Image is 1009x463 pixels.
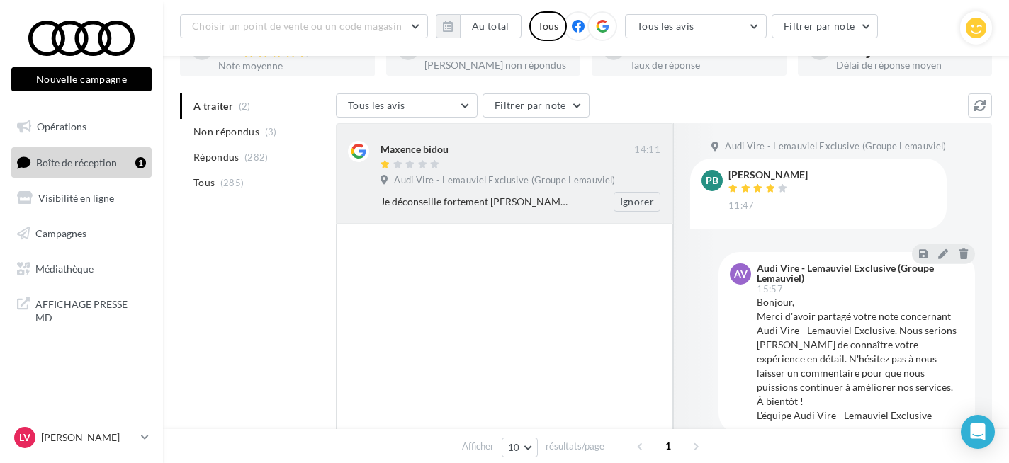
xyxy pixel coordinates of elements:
a: Visibilité en ligne [9,183,154,213]
button: Au total [436,14,522,38]
span: (282) [244,152,269,163]
span: LV [19,430,30,445]
button: Au total [460,14,522,38]
span: Tous [193,176,215,190]
span: 11:47 [728,200,755,212]
button: Filtrer par note [483,93,590,118]
button: Ignorer [614,192,660,212]
a: Médiathèque [9,254,154,284]
div: Je déconseille fortement [PERSON_NAME] chez eux, sauf si vous avez de l’argent à foutre en l’air ... [381,195,568,209]
button: Tous les avis [625,14,767,38]
button: 10 [502,438,538,457]
span: résultats/page [546,440,604,453]
span: Non répondus [193,125,259,139]
div: Délai de réponse moyen [836,60,981,70]
div: [PERSON_NAME] non répondus [424,60,570,70]
a: AFFICHAGE PRESSE MD [9,289,154,331]
span: PB [706,173,718,188]
span: Tous les avis [637,20,694,32]
span: (285) [220,177,244,188]
span: Tous les avis [348,99,405,111]
div: 4.7 [218,42,363,58]
div: 99 % [630,42,775,57]
div: Audi Vire - Lemauviel Exclusive (Groupe Lemauviel) [757,263,961,283]
button: Filtrer par note [772,14,879,38]
span: 15:57 [757,285,783,294]
a: Opérations [9,112,154,142]
a: Campagnes [9,219,154,248]
span: AFFICHAGE PRESSE MD [35,295,146,325]
a: LV [PERSON_NAME] [11,424,152,451]
span: Opérations [37,120,86,132]
span: Boîte de réception [36,156,117,168]
span: (3) [265,126,277,137]
button: Nouvelle campagne [11,67,152,91]
p: [PERSON_NAME] [41,430,135,445]
div: Note moyenne [218,61,363,71]
span: Médiathèque [35,262,94,274]
span: Afficher [462,440,494,453]
a: Boîte de réception1 [9,147,154,178]
button: Choisir un point de vente ou un code magasin [180,14,428,38]
div: Tous [529,11,567,41]
div: Maxence bidou [381,142,449,156]
button: Tous les avis [336,93,478,118]
div: 1 [135,157,146,168]
span: Audi Vire - Lemauviel Exclusive (Groupe Lemauviel) [725,140,946,153]
span: 10 [508,442,520,453]
div: 614 jours [836,42,981,57]
span: Visibilité en ligne [38,192,114,204]
div: Taux de réponse [630,60,775,70]
span: Choisir un point de vente ou un code magasin [192,20,402,32]
span: 1 [657,435,680,457]
span: 14:11 [634,144,660,156]
span: Audi Vire - Lemauviel Exclusive (Groupe Lemauviel) [394,174,615,187]
div: Open Intercom Messenger [961,415,995,449]
div: [PERSON_NAME] [728,170,808,180]
span: Campagnes [35,227,86,239]
span: AV [734,267,748,281]
div: 2 [424,42,570,57]
div: Bonjour, Merci d'avoir partagé votre note concernant Audi Vire - Lemauviel Exclusive. Nous serion... [757,295,964,423]
span: Répondus [193,150,239,164]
